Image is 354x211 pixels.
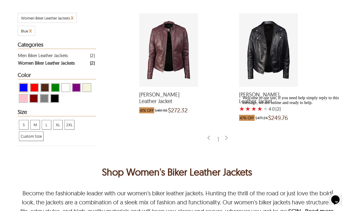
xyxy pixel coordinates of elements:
div: View L Women Biker Leather Jackets [42,120,51,130]
div: Heading Filter Women Biker Leather Jackets by Color [18,72,96,79]
span: S [19,120,28,129]
div: View XL Women Biker Leather Jackets [53,120,63,130]
div: View Pink Women Biker Leather Jackets [19,94,28,103]
p: Shop Women's Biker Leather Jackets [18,165,336,179]
div: View Purple Women Biker Leather Jackets [72,83,81,92]
span: Harlee Biker Leather Jacket [139,91,198,104]
span: 41% OFF [139,107,154,113]
img: sprite-icon [224,135,229,141]
div: ( 2 ) [90,59,95,67]
div: View 2XL Women Biker Leather Jackets [64,120,74,130]
div: View Grey Women Biker Leather Jackets [40,94,49,103]
div: Heading Filter Women Biker Leather Jackets by Categories [18,42,96,49]
span: Cancel Filter [29,27,32,34]
div: Heading Filter Women Biker Leather Jackets by Size [18,109,96,116]
span: Filter Blue [21,29,28,33]
div: View Maroon Women Biker Leather Jackets [29,94,38,103]
div: View Green Women Biker Leather Jackets [51,83,60,92]
span: Custom Size [19,132,43,141]
div: View Brown ( Brand Color ) Women Biker Leather Jackets [40,83,49,92]
div: View Black Women Biker Leather Jackets [50,94,59,103]
div: Welcome to our site, if you need help simply reply to this message, we are online and ready to help. [2,2,110,12]
div: View White Women Biker Leather Jackets [61,83,70,92]
a: Cancel Filter [71,16,73,20]
span: x [71,14,73,21]
a: Teresa Biker Leather Jacket with a 4 Star Rating 2 Product Review which was at a price of $471.24... [239,83,298,124]
span: 2XL [65,120,74,129]
a: Harlee Biker Leather Jacket which was at a price of $461.56, now after discount the price is [139,83,198,116]
div: ( 2 ) [90,52,95,59]
div: 1 [214,136,222,142]
img: sprite-icon [206,135,211,141]
a: Filter Women Biker Leather Jackets [18,59,95,67]
span: Teresa Biker Leather Jacket [239,91,298,104]
span: $272.32 [168,107,187,113]
iframe: chat widget [329,187,348,205]
iframe: chat widget [240,93,348,184]
div: View Blue Women Biker Leather Jackets [19,83,28,92]
h1: <p>Shop Women's Biker Leather Jackets</p> [18,165,336,179]
div: View M Women Biker Leather Jackets [30,120,40,130]
span: L [42,120,51,129]
span: $461.56 [155,107,167,113]
div: Men Biker Leather Jackets [18,52,68,59]
span: XL [53,120,62,129]
div: View Red Women Biker Leather Jackets [30,83,39,92]
div: View S Women Biker Leather Jackets [19,120,28,130]
div: View Custom Size Women Biker Leather Jackets [19,131,43,141]
span: M [31,120,40,129]
label: 1 rating [239,106,244,112]
a: Filter Men Biker Leather Jackets [18,52,95,59]
div: Women Biker Leather Jackets [18,59,75,67]
span: 47% OFF [239,115,255,121]
span: Filter Women Biker Leather Jackets [21,16,70,20]
span: Welcome to our site, if you need help simply reply to this message, we are online and ready to help. [2,2,99,12]
div: View Beige Women Biker Leather Jackets [82,83,91,92]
